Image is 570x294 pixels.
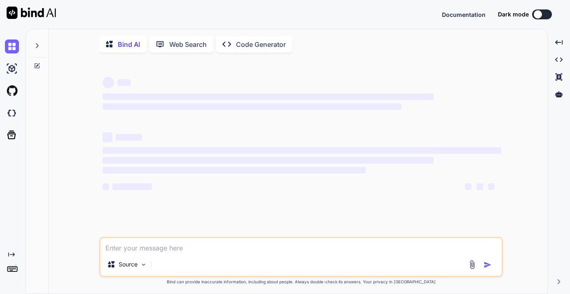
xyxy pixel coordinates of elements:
img: Pick Models [140,261,147,268]
span: ‌ [103,183,109,190]
span: ‌ [103,167,366,174]
span: ‌ [465,183,472,190]
img: attachment [467,260,477,269]
img: darkCloudIdeIcon [5,106,19,120]
img: icon [484,261,492,269]
span: ‌ [112,183,152,190]
img: githubLight [5,84,19,98]
p: Bind can provide inaccurate information, including about people. Always double-check its answers.... [99,279,503,285]
img: chat [5,39,19,53]
p: Source [119,260,138,269]
span: Documentation [442,11,486,18]
span: ‌ [103,77,114,88]
span: ‌ [103,93,433,100]
span: Dark mode [498,10,529,19]
span: ‌ [103,147,501,154]
p: Code Generator [236,39,286,49]
p: Bind AI [118,39,140,49]
span: ‌ [117,79,131,86]
span: ‌ [103,103,402,110]
span: ‌ [103,132,112,142]
span: ‌ [116,134,142,141]
button: Documentation [442,10,486,19]
span: ‌ [103,157,433,164]
span: ‌ [477,183,483,190]
p: Web Search [169,39,207,49]
img: Bind AI [7,7,56,19]
img: ai-studio [5,62,19,76]
span: ‌ [488,183,495,190]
